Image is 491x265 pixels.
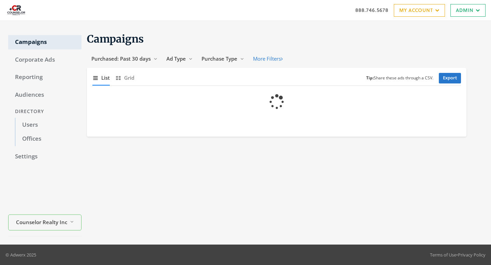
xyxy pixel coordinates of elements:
[355,6,388,14] a: 888.746.5678
[366,75,433,81] small: Share these ads through a CSV.
[458,252,486,258] a: Privacy Policy
[15,118,81,132] a: Users
[430,252,456,258] a: Terms of Use
[8,35,81,49] a: Campaigns
[5,2,27,19] img: Adwerx
[8,88,81,102] a: Audiences
[394,4,445,17] a: My Account
[197,52,249,65] button: Purchase Type
[202,55,237,62] span: Purchase Type
[5,251,36,258] p: © Adwerx 2025
[101,74,110,82] span: List
[8,105,81,118] div: Directory
[16,218,67,226] span: Counselor Realty Inc.
[430,251,486,258] div: •
[8,150,81,164] a: Settings
[366,75,374,81] b: Tip:
[8,53,81,67] a: Corporate Ads
[124,74,134,82] span: Grid
[87,52,162,65] button: Purchased: Past 30 days
[8,215,81,231] button: Counselor Realty Inc.
[8,70,81,84] a: Reporting
[450,4,486,17] a: Admin
[15,132,81,146] a: Offices
[87,32,144,45] span: Campaigns
[162,52,197,65] button: Ad Type
[92,71,110,85] button: List
[91,55,151,62] span: Purchased: Past 30 days
[439,73,461,83] a: Export
[115,71,134,85] button: Grid
[249,52,287,65] button: More Filters
[166,55,186,62] span: Ad Type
